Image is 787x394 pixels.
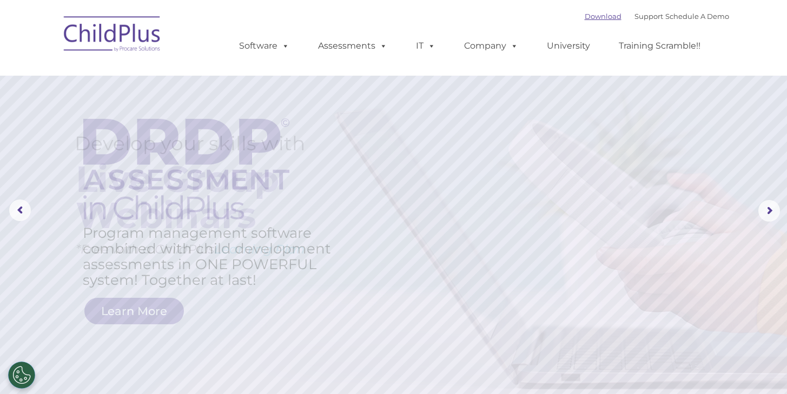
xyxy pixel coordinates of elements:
span: Last name [150,71,183,79]
a: Download [585,12,621,21]
span: Phone number [150,116,196,124]
rs-layer: *Free with a ChildPlus [76,238,354,261]
button: Cookies Settings [8,362,35,389]
a: Company [453,35,529,57]
a: Support [634,12,663,21]
rs-layer: Develop your skills with [75,132,335,155]
a: Learning Plan [214,242,305,257]
a: University [536,35,601,57]
rs-layer: Live Group Webinars [76,161,332,233]
a: Training Scramble!! [608,35,711,57]
a: Software [228,35,300,57]
font: | [585,12,729,21]
img: ChildPlus by Procare Solutions [58,9,167,63]
a: Assessments [307,35,398,57]
a: IT [405,35,446,57]
a: Schedule A Demo [665,12,729,21]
